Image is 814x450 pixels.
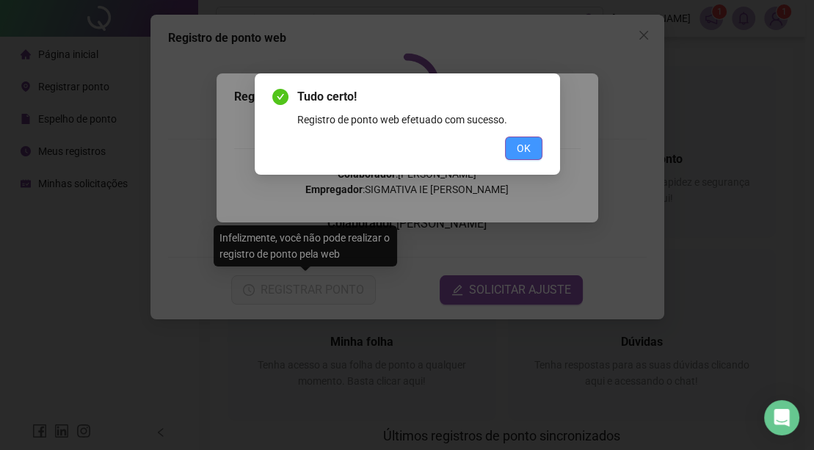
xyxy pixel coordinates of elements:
button: OK [505,137,542,160]
div: Open Intercom Messenger [764,400,799,435]
span: check-circle [272,89,288,105]
span: Tudo certo! [297,88,542,106]
span: OK [517,140,531,156]
div: Registro de ponto web efetuado com sucesso. [297,112,542,128]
